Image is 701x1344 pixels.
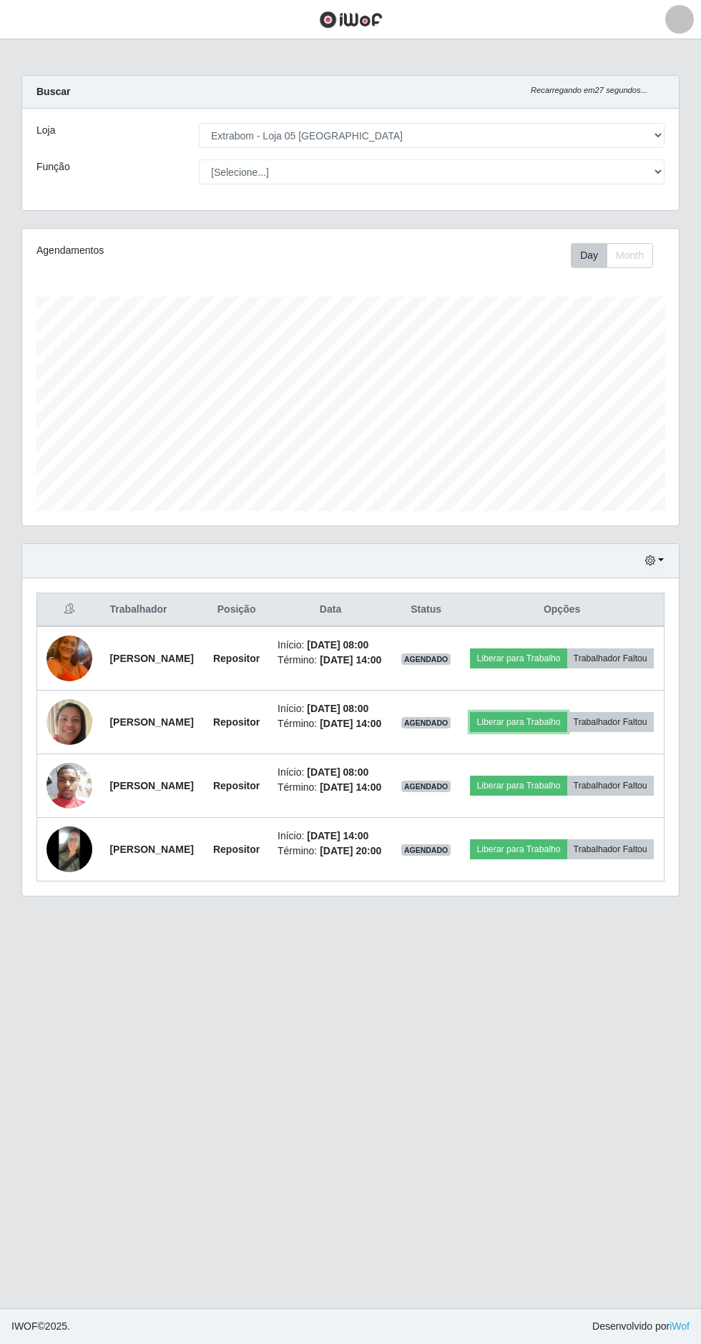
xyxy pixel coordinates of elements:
img: 1750340971078.jpeg [46,691,92,752]
img: 1744940135172.jpeg [46,628,92,688]
time: [DATE] 20:00 [320,845,381,856]
i: Recarregando em 27 segundos... [531,86,647,94]
span: © 2025 . [11,1319,70,1334]
div: First group [571,243,653,268]
li: Início: [278,829,383,844]
th: Status [392,593,460,627]
label: Função [36,159,70,174]
strong: Repositor [213,716,260,728]
li: Início: [278,701,383,716]
a: iWof [670,1320,690,1332]
button: Liberar para Trabalho [470,648,567,668]
span: Desenvolvido por [592,1319,690,1334]
strong: [PERSON_NAME] [109,780,193,791]
span: AGENDADO [401,844,451,856]
span: AGENDADO [401,781,451,792]
time: [DATE] 14:00 [307,830,368,841]
li: Término: [278,653,383,668]
time: [DATE] 14:00 [320,718,381,729]
li: Término: [278,780,383,795]
li: Início: [278,765,383,780]
strong: Repositor [213,653,260,664]
span: IWOF [11,1320,38,1332]
li: Início: [278,638,383,653]
time: [DATE] 08:00 [307,639,368,651]
button: Day [571,243,607,268]
button: Trabalhador Faltou [567,648,654,668]
strong: [PERSON_NAME] [109,653,193,664]
img: CoreUI Logo [319,11,383,29]
th: Data [269,593,392,627]
button: Trabalhador Faltou [567,776,654,796]
th: Trabalhador [101,593,204,627]
button: Trabalhador Faltou [567,712,654,732]
time: [DATE] 08:00 [307,766,368,778]
span: AGENDADO [401,653,451,665]
time: [DATE] 14:00 [320,654,381,666]
div: Toolbar with button groups [571,243,665,268]
strong: [PERSON_NAME] [109,844,193,855]
button: Trabalhador Faltou [567,839,654,859]
strong: Repositor [213,780,260,791]
button: Liberar para Trabalho [470,712,567,732]
strong: [PERSON_NAME] [109,716,193,728]
label: Loja [36,123,55,138]
th: Opções [460,593,664,627]
strong: Buscar [36,86,70,97]
th: Posição [204,593,269,627]
strong: Repositor [213,844,260,855]
button: Liberar para Trabalho [470,839,567,859]
time: [DATE] 08:00 [307,703,368,714]
div: Agendamentos [36,243,285,258]
li: Término: [278,716,383,731]
span: AGENDADO [401,717,451,728]
img: 1754944284584.jpeg [46,755,92,816]
img: 1748484954184.jpeg [46,826,92,872]
time: [DATE] 14:00 [320,781,381,793]
button: Liberar para Trabalho [470,776,567,796]
button: Month [607,243,653,268]
li: Término: [278,844,383,859]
